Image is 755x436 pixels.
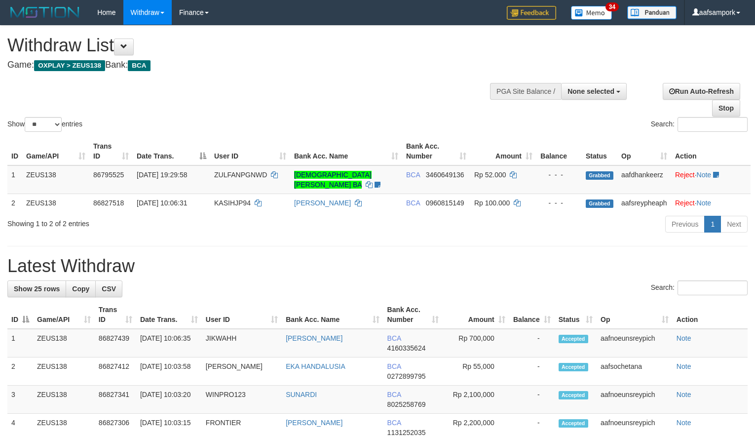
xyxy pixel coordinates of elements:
td: · [671,165,751,194]
th: ID [7,137,22,165]
span: Copy 3460649136 to clipboard [426,171,464,179]
th: Amount: activate to sort column ascending [470,137,536,165]
span: Accepted [559,335,588,343]
td: 86827341 [95,386,136,414]
label: Show entries [7,117,82,132]
th: Action [671,137,751,165]
a: 1 [704,216,721,233]
span: Accepted [559,419,588,428]
th: Game/API: activate to sort column ascending [33,301,95,329]
td: · [671,194,751,212]
a: Copy [66,280,96,297]
a: Reject [675,199,695,207]
span: Grabbed [586,199,613,208]
span: BCA [387,391,401,398]
th: Bank Acc. Number: activate to sort column ascending [383,301,443,329]
span: Show 25 rows [14,285,60,293]
td: ZEUS138 [22,194,89,212]
td: aafnoeunsreypich [597,386,673,414]
th: Date Trans.: activate to sort column ascending [136,301,202,329]
span: [DATE] 10:06:31 [137,199,187,207]
a: SUNARDI [286,391,317,398]
span: Rp 52.000 [474,171,506,179]
a: [PERSON_NAME] [294,199,351,207]
td: [DATE] 10:03:58 [136,357,202,386]
td: 1 [7,329,33,357]
td: aafsochetana [597,357,673,386]
a: EKA HANDALUSIA [286,362,345,370]
th: Op: activate to sort column ascending [597,301,673,329]
th: Balance: activate to sort column ascending [509,301,555,329]
button: None selected [561,83,627,100]
span: OXPLAY > ZEUS138 [34,60,105,71]
select: Showentries [25,117,62,132]
span: Copy 0272899795 to clipboard [387,372,426,380]
th: Bank Acc. Number: activate to sort column ascending [402,137,470,165]
span: Copy 8025258769 to clipboard [387,400,426,408]
a: Note [677,391,691,398]
span: BCA [387,419,401,427]
th: Bank Acc. Name: activate to sort column ascending [282,301,383,329]
td: ZEUS138 [33,329,95,357]
div: PGA Site Balance / [490,83,561,100]
span: BCA [128,60,150,71]
th: Balance [536,137,582,165]
td: aafnoeunsreypich [597,329,673,357]
td: JIKWAHH [202,329,282,357]
td: Rp 2,100,000 [443,386,509,414]
span: 86827518 [93,199,124,207]
input: Search: [678,280,748,295]
th: Trans ID: activate to sort column ascending [95,301,136,329]
span: BCA [387,362,401,370]
div: - - - [540,198,578,208]
th: Op: activate to sort column ascending [617,137,671,165]
h1: Withdraw List [7,36,493,55]
td: [DATE] 10:06:35 [136,329,202,357]
a: Reject [675,171,695,179]
th: Trans ID: activate to sort column ascending [89,137,133,165]
label: Search: [651,280,748,295]
a: Run Auto-Refresh [663,83,740,100]
th: Action [673,301,748,329]
img: panduan.png [627,6,677,19]
label: Search: [651,117,748,132]
a: Previous [665,216,705,233]
span: Copy 0960815149 to clipboard [426,199,464,207]
img: MOTION_logo.png [7,5,82,20]
a: Note [677,334,691,342]
td: 2 [7,357,33,386]
th: User ID: activate to sort column ascending [202,301,282,329]
td: - [509,386,555,414]
th: Bank Acc. Name: activate to sort column ascending [290,137,402,165]
a: Note [697,171,712,179]
th: Status [582,137,617,165]
span: Grabbed [586,171,613,180]
span: Copy [72,285,89,293]
td: [PERSON_NAME] [202,357,282,386]
span: Rp 100.000 [474,199,510,207]
a: [PERSON_NAME] [286,419,342,427]
span: [DATE] 19:29:58 [137,171,187,179]
td: ZEUS138 [33,357,95,386]
th: Amount: activate to sort column ascending [443,301,509,329]
a: CSV [95,280,122,297]
span: 86795525 [93,171,124,179]
span: Accepted [559,391,588,399]
span: BCA [406,171,420,179]
td: [DATE] 10:03:20 [136,386,202,414]
a: Next [720,216,748,233]
a: [PERSON_NAME] [286,334,342,342]
td: ZEUS138 [22,165,89,194]
th: Date Trans.: activate to sort column descending [133,137,210,165]
td: 3 [7,386,33,414]
th: ID: activate to sort column descending [7,301,33,329]
a: Stop [712,100,740,117]
th: Status: activate to sort column ascending [555,301,597,329]
td: aafdhankeerz [617,165,671,194]
span: BCA [387,334,401,342]
td: Rp 700,000 [443,329,509,357]
h4: Game: Bank: [7,60,493,70]
a: Note [697,199,712,207]
span: CSV [102,285,116,293]
td: aafsreypheaph [617,194,671,212]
